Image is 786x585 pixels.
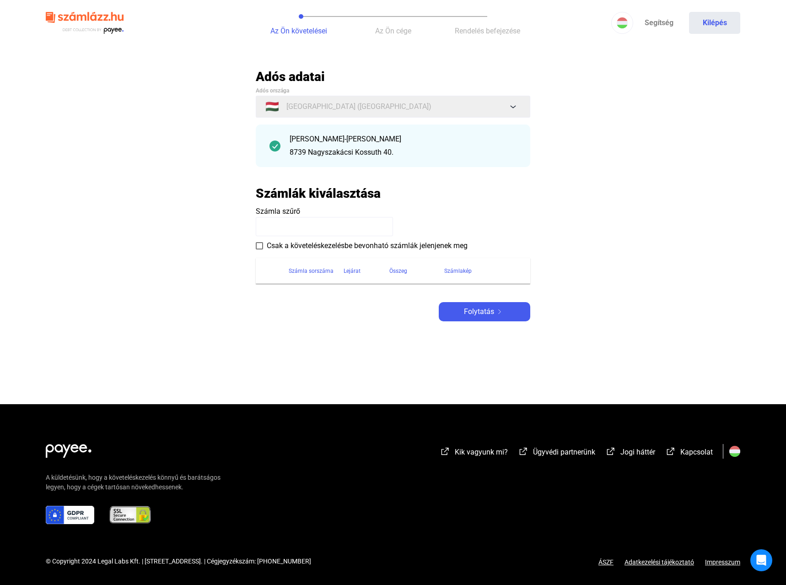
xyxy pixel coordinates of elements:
[46,439,92,458] img: white-payee-white-dot.svg
[389,265,407,276] div: Összeg
[344,265,361,276] div: Lejárat
[705,558,740,566] a: Impresszum
[440,447,451,456] img: external-link-white
[286,101,431,112] span: [GEOGRAPHIC_DATA] ([GEOGRAPHIC_DATA])
[256,96,530,118] button: 🇭🇺[GEOGRAPHIC_DATA] ([GEOGRAPHIC_DATA])
[680,448,713,456] span: Kapcsolat
[290,147,517,158] div: 8739 Nagyszakácsi Kossuth 40.
[729,446,740,457] img: HU.svg
[109,506,151,524] img: ssl
[494,309,505,314] img: arrow-right-white
[665,449,713,458] a: external-link-whiteKapcsolat
[518,449,595,458] a: external-link-whiteÜgyvédi partnerünk
[344,265,389,276] div: Lejárat
[46,557,311,566] div: © Copyright 2024 Legal Labs Kft. | [STREET_ADDRESS]. | Cégjegyzékszám: [PHONE_NUMBER]
[614,558,705,566] a: Adatkezelési tájékoztató
[620,448,655,456] span: Jogi háttér
[605,447,616,456] img: external-link-white
[265,101,279,112] span: 🇭🇺
[444,265,519,276] div: Számlakép
[440,449,508,458] a: external-link-whiteKik vagyunk mi?
[270,27,327,35] span: Az Ön követelései
[439,302,530,321] button: Folytatásarrow-right-white
[389,265,444,276] div: Összeg
[689,12,740,34] button: Kilépés
[455,27,520,35] span: Rendelés befejezése
[611,12,633,34] button: HU
[256,87,289,94] span: Adós országa
[455,448,508,456] span: Kik vagyunk mi?
[750,549,772,571] div: Open Intercom Messenger
[444,265,472,276] div: Számlakép
[267,240,468,251] span: Csak a követeléskezelésbe bevonható számlák jelenjenek meg
[46,506,94,524] img: gdpr
[375,27,411,35] span: Az Ön cége
[598,558,614,566] a: ÁSZF
[617,17,628,28] img: HU
[290,134,517,145] div: [PERSON_NAME]-[PERSON_NAME]
[633,12,684,34] a: Segítség
[533,448,595,456] span: Ügyvédi partnerünk
[256,69,530,85] h2: Adós adatai
[289,265,334,276] div: Számla sorszáma
[46,8,124,38] img: szamlazzhu-logo
[605,449,655,458] a: external-link-whiteJogi háttér
[289,265,344,276] div: Számla sorszáma
[665,447,676,456] img: external-link-white
[269,141,280,152] img: checkmark-darker-green-circle
[464,306,494,317] span: Folytatás
[256,207,300,216] span: Számla szűrő
[518,447,529,456] img: external-link-white
[256,185,381,201] h2: Számlák kiválasztása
